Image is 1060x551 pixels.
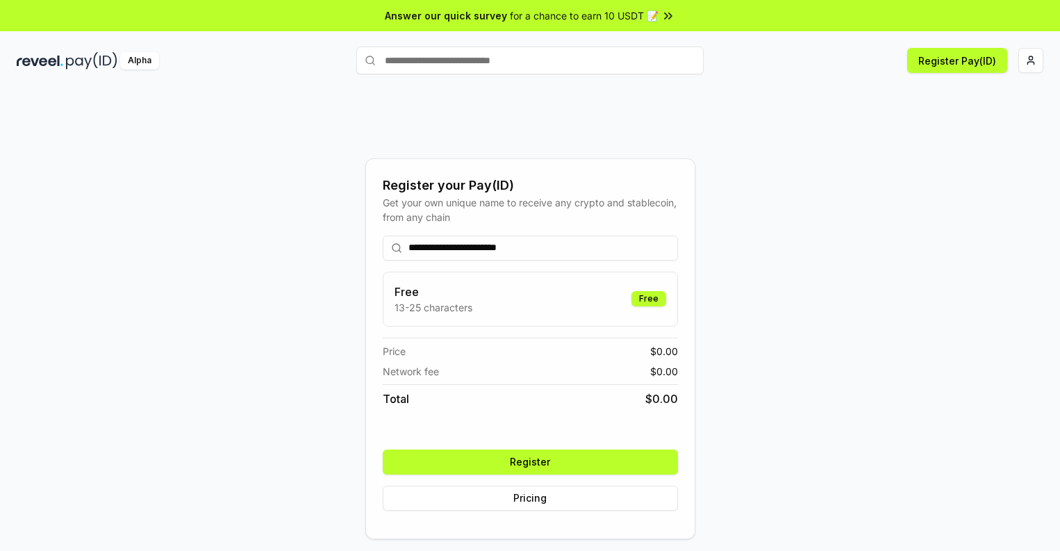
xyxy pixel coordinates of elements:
[383,390,409,407] span: Total
[650,344,678,359] span: $ 0.00
[510,8,659,23] span: for a chance to earn 10 USDT 📝
[383,364,439,379] span: Network fee
[383,344,406,359] span: Price
[383,195,678,224] div: Get your own unique name to receive any crypto and stablecoin, from any chain
[383,450,678,475] button: Register
[395,283,472,300] h3: Free
[383,486,678,511] button: Pricing
[120,52,159,69] div: Alpha
[395,300,472,315] p: 13-25 characters
[17,52,63,69] img: reveel_dark
[631,291,666,306] div: Free
[383,176,678,195] div: Register your Pay(ID)
[645,390,678,407] span: $ 0.00
[650,364,678,379] span: $ 0.00
[66,52,117,69] img: pay_id
[907,48,1007,73] button: Register Pay(ID)
[385,8,507,23] span: Answer our quick survey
